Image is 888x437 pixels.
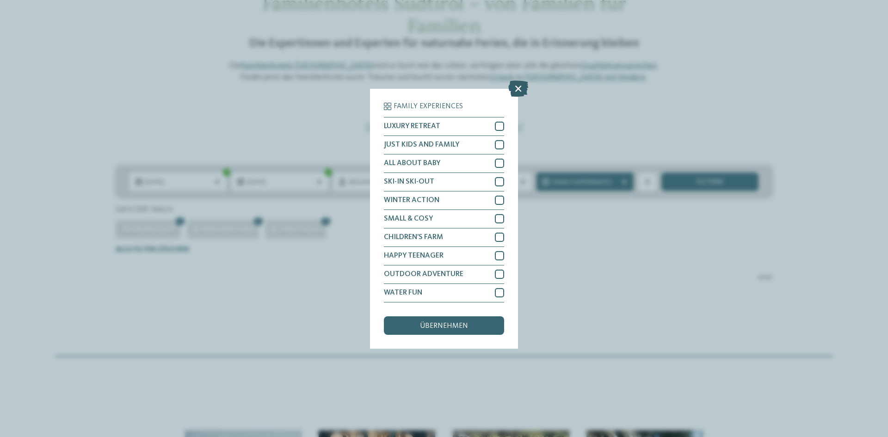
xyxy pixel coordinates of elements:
span: SMALL & COSY [384,215,433,222]
span: Family Experiences [394,103,463,110]
span: WATER FUN [384,289,422,296]
span: LUXURY RETREAT [384,123,440,130]
span: JUST KIDS AND FAMILY [384,141,459,148]
span: HAPPY TEENAGER [384,252,444,259]
span: OUTDOOR ADVENTURE [384,271,463,278]
span: übernehmen [420,322,468,330]
span: WINTER ACTION [384,197,439,204]
span: SKI-IN SKI-OUT [384,178,434,185]
span: ALL ABOUT BABY [384,160,440,167]
span: CHILDREN’S FARM [384,234,443,241]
